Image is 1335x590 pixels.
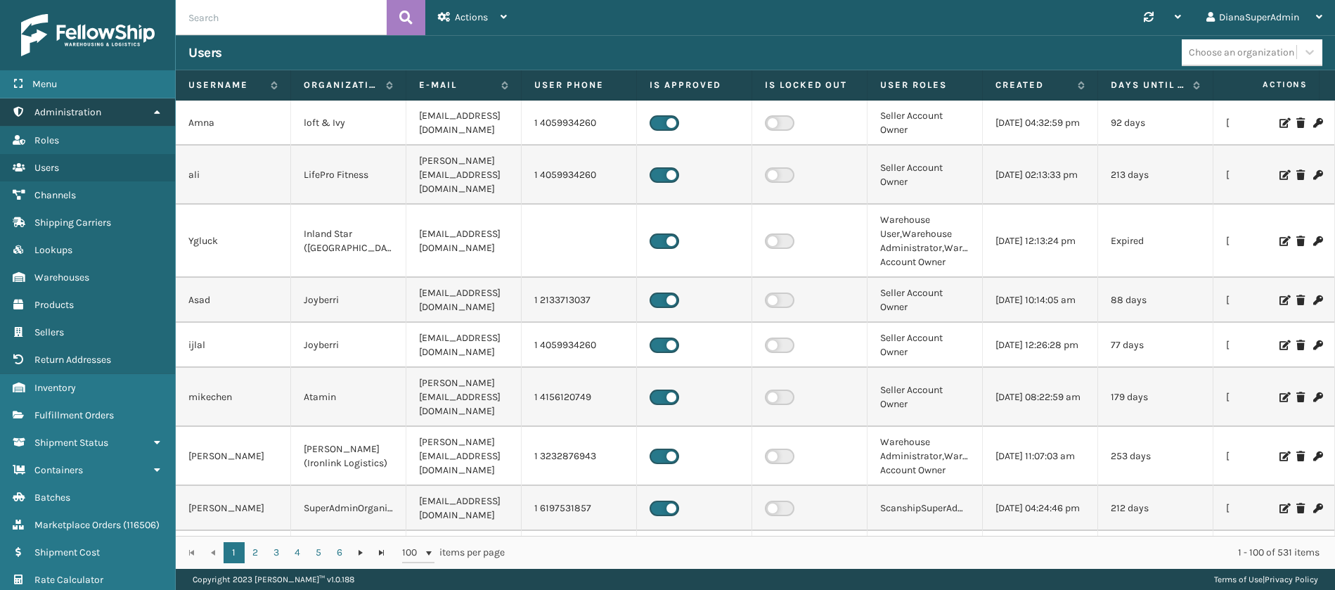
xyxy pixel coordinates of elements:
td: Ygluck [176,205,291,278]
td: 1 6197531857 [522,486,637,531]
td: 1 4059934260 [522,323,637,368]
div: | [1214,569,1318,590]
td: [EMAIL_ADDRESS][DOMAIN_NAME] [406,278,522,323]
label: Organization [304,79,379,91]
td: [EMAIL_ADDRESS][DOMAIN_NAME] [406,323,522,368]
td: 1 4059934260 [522,146,637,205]
i: Change Password [1313,392,1322,402]
a: 1 [224,542,245,563]
td: Seller Account Owner [868,146,983,205]
td: [EMAIL_ADDRESS][DOMAIN_NAME] [406,101,522,146]
td: [DATE] 12:21:44 pm [1213,531,1329,576]
a: Terms of Use [1214,575,1263,584]
label: E-mail [419,79,494,91]
span: Actions [1218,73,1316,96]
a: 4 [287,542,308,563]
span: Products [34,299,74,311]
label: Is Locked Out [765,79,854,91]
td: [DATE] 01:04:24 pm [1213,146,1329,205]
span: Lookups [34,244,72,256]
td: 88 days [1098,278,1213,323]
td: [DATE] 08:22:59 am [983,368,1098,427]
span: Users [34,162,59,174]
i: Edit [1279,451,1288,461]
span: Fulfillment Orders [34,409,114,421]
td: [PERSON_NAME][EMAIL_ADDRESS][DOMAIN_NAME] [406,427,522,486]
td: 1 2133713037 [522,278,637,323]
i: Edit [1279,392,1288,402]
td: Warehouse User,Warehouse Administrator,Warehouse Account Owner [868,205,983,278]
td: [DATE] 12:13:24 pm [983,205,1098,278]
td: Seller Account Owner [868,278,983,323]
p: Copyright 2023 [PERSON_NAME]™ v 1.0.188 [193,569,354,590]
label: Days until password expires [1111,79,1186,91]
td: smiller [176,531,291,576]
td: Expired [1098,531,1213,576]
div: Choose an organization [1189,45,1294,60]
td: [DATE] 10:47:03 pm [1213,486,1329,531]
a: 3 [266,542,287,563]
td: [PERSON_NAME] (Ironlink Logistics) [291,427,406,486]
span: Shipment Status [34,437,108,449]
td: 212 days [1098,486,1213,531]
span: Rate Calculator [34,574,103,586]
span: Sellers [34,326,64,338]
i: Delete [1296,118,1305,128]
td: Seller Account Owner [868,531,983,576]
td: Asad [176,278,291,323]
i: Delete [1296,340,1305,350]
img: logo [21,14,155,56]
td: [DATE] 10:14:05 am [983,278,1098,323]
span: Shipment Cost [34,546,100,558]
td: 1 4059934260 [522,101,637,146]
td: [DATE] 06:59:09 am [1213,278,1329,323]
td: [PERSON_NAME][EMAIL_ADDRESS][DOMAIN_NAME] [406,146,522,205]
i: Change Password [1313,340,1322,350]
td: [DATE] 07:12:54 pm [1213,205,1329,278]
a: 2 [245,542,266,563]
i: Edit [1279,236,1288,246]
span: Inventory [34,382,76,394]
td: 1 4156120749 [522,368,637,427]
i: Edit [1279,340,1288,350]
span: Menu [32,78,57,90]
i: Change Password [1313,236,1322,246]
span: Marketplace Orders [34,519,121,531]
span: Roles [34,134,59,146]
span: Channels [34,189,76,201]
a: 6 [329,542,350,563]
label: Created [995,79,1071,91]
td: [DATE] 04:24:46 pm [983,486,1098,531]
td: [DATE] 02:13:33 pm [983,146,1098,205]
td: mikechen [176,368,291,427]
i: Edit [1279,170,1288,180]
td: 92 days [1098,101,1213,146]
td: 1 7325519129 [522,531,637,576]
td: Joyberri [291,323,406,368]
h3: Users [188,44,222,61]
span: Actions [455,11,488,23]
td: 77 days [1098,323,1213,368]
i: Change Password [1313,504,1322,513]
span: Containers [34,464,83,476]
i: Delete [1296,504,1305,513]
td: [DATE] 07:03:44 pm [1213,323,1329,368]
span: Return Addresses [34,354,111,366]
td: [EMAIL_ADDRESS][DOMAIN_NAME] [406,205,522,278]
label: User phone [534,79,624,91]
td: ScanshipSuperAdministrator [868,486,983,531]
td: 179 days [1098,368,1213,427]
td: [DATE] 11:07:03 am [983,427,1098,486]
td: [DATE] 01:51:53 pm [1213,427,1329,486]
i: Delete [1296,451,1305,461]
i: Change Password [1313,451,1322,461]
td: loft & Ivy [291,101,406,146]
td: Amna [176,101,291,146]
i: Edit [1279,504,1288,513]
td: LifePro Fitness [291,146,406,205]
td: [DATE] 12:51:04 pm [983,531,1098,576]
td: [DATE] 12:26:28 pm [983,323,1098,368]
td: [PERSON_NAME] [176,486,291,531]
span: Go to the next page [355,547,366,558]
i: Delete [1296,170,1305,180]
